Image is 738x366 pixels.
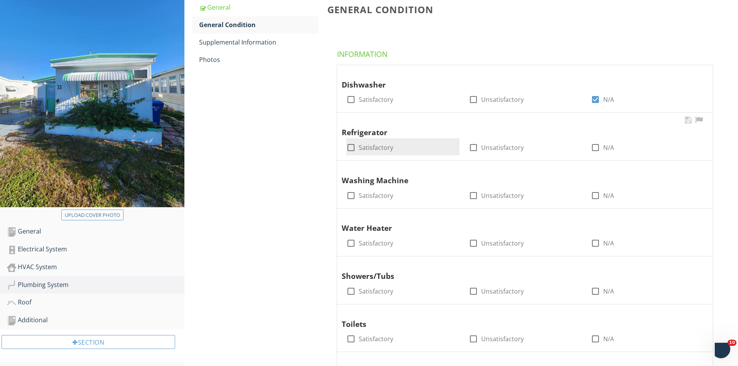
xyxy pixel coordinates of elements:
div: General Condition [199,20,318,29]
label: Satisfactory [359,96,393,103]
div: Roof [7,297,184,308]
label: Satisfactory [359,239,393,247]
div: Open Intercom Messenger [3,3,15,100]
h3: General Condition [327,4,726,15]
label: Unsatisfactory [481,144,524,151]
div: Intercom messenger [3,3,15,100]
label: Satisfactory [359,335,393,343]
label: Unsatisfactory [481,335,524,343]
div: Toilets [342,308,690,330]
label: Unsatisfactory [481,96,524,103]
label: Satisfactory [359,287,393,295]
label: N/A [603,192,614,199]
iframe: Intercom live chat [712,340,730,358]
div: Refrigerator [342,116,690,138]
label: N/A [603,144,614,151]
button: Upload cover photo [61,210,124,220]
h4: Information [337,46,716,59]
div: General [7,227,184,237]
label: N/A [603,96,614,103]
label: N/A [603,239,614,247]
div: Section [2,335,175,349]
div: Supplemental Information [199,38,318,47]
div: Photos [199,55,318,64]
div: Washing Machine [342,164,690,186]
label: Unsatisfactory [481,287,524,295]
label: Unsatisfactory [481,239,524,247]
span: 10 [728,340,736,346]
div: Showers/Tubs [342,259,690,282]
div: Plumbing System [7,280,184,290]
div: Dishwasher [342,68,690,91]
div: Water Heater [342,212,690,234]
label: N/A [603,287,614,295]
div: General [199,3,318,12]
div: Intercom [3,3,15,100]
label: N/A [603,335,614,343]
label: Satisfactory [359,144,393,151]
div: Upload cover photo [65,211,120,219]
div: Additional [7,315,184,325]
label: Unsatisfactory [481,192,524,199]
div: Electrical System [7,244,184,254]
div: HVAC System [7,262,184,272]
label: Satisfactory [359,192,393,199]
